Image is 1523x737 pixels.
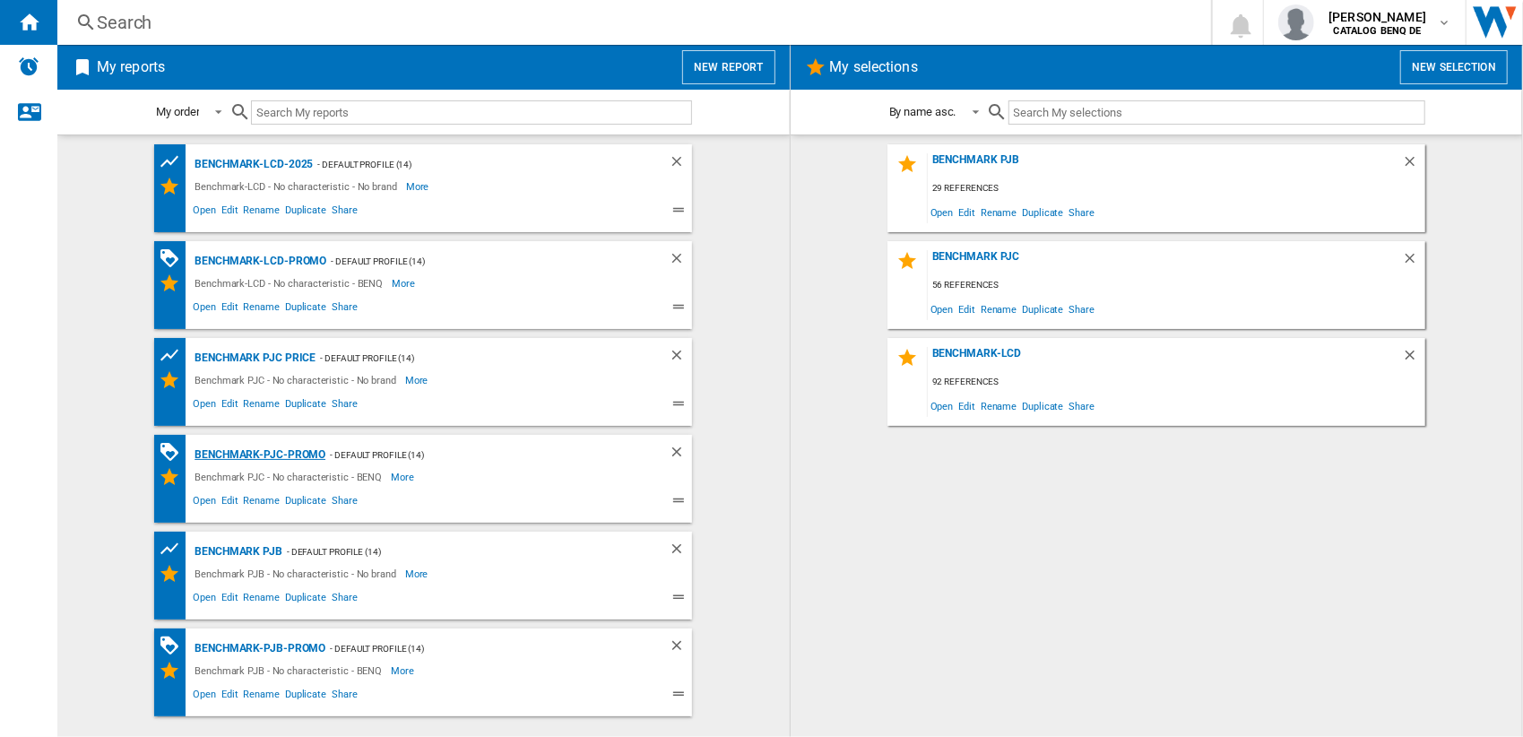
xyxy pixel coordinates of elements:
[1019,394,1066,418] span: Duplicate
[316,347,633,369] div: - Default profile (14)
[1402,153,1425,178] div: Delete
[219,299,241,320] span: Edit
[669,347,692,369] div: Delete
[1400,50,1508,84] button: New selection
[219,395,241,417] span: Edit
[391,660,417,681] span: More
[329,492,360,514] span: Share
[240,202,281,223] span: Rename
[159,247,190,270] div: Promotions report
[190,541,282,563] div: Benchmark PJB
[159,273,190,294] div: My Selections
[325,444,633,466] div: - Default profile (14)
[928,153,1402,178] div: Benchmark PJB
[93,50,169,84] h2: My reports
[682,50,774,84] button: New report
[405,563,431,585] span: More
[669,153,692,176] div: Delete
[190,299,219,320] span: Open
[282,686,329,707] span: Duplicate
[159,151,190,173] div: Product prices grid
[669,250,692,273] div: Delete
[978,200,1019,224] span: Rename
[928,200,956,224] span: Open
[190,492,219,514] span: Open
[406,176,432,197] span: More
[219,202,241,223] span: Edit
[159,635,190,657] div: Promotions report
[1334,25,1422,37] b: CATALOG BENQ DE
[1402,347,1425,371] div: Delete
[240,589,281,611] span: Rename
[329,686,360,707] span: Share
[219,686,241,707] span: Edit
[329,589,360,611] span: Share
[190,686,219,707] span: Open
[282,299,329,320] span: Duplicate
[190,660,391,681] div: Benchmark PJB - No characteristic - BENQ
[190,273,392,294] div: Benchmark-LCD - No characteristic - BENQ
[956,297,978,321] span: Edit
[329,202,360,223] span: Share
[159,176,190,197] div: My Selections
[190,176,406,197] div: Benchmark-LCD - No characteristic - No brand
[219,492,241,514] span: Edit
[190,153,313,176] div: Benchmark-LCD-2025
[240,492,281,514] span: Rename
[889,105,956,118] div: By name asc.
[325,637,633,660] div: - Default profile (14)
[190,250,326,273] div: Benchmark-LCD-Promo
[282,541,633,563] div: - Default profile (14)
[1066,200,1097,224] span: Share
[190,369,405,391] div: Benchmark PJC - No characteristic - No brand
[1066,297,1097,321] span: Share
[190,347,316,369] div: Benchmark PJC PRICE
[326,250,633,273] div: - Default profile (14)
[159,441,190,464] div: Promotions report
[1008,100,1425,125] input: Search My selections
[282,202,329,223] span: Duplicate
[928,178,1425,200] div: 29 references
[282,589,329,611] span: Duplicate
[190,466,391,488] div: Benchmark PJC - No characteristic - BENQ
[391,466,417,488] span: More
[190,444,325,466] div: Benchmark-PJC-Promo
[978,394,1019,418] span: Rename
[190,202,219,223] span: Open
[978,297,1019,321] span: Rename
[159,563,190,585] div: My Selections
[1019,200,1066,224] span: Duplicate
[190,589,219,611] span: Open
[190,563,405,585] div: Benchmark PJB - No characteristic - No brand
[329,395,360,417] span: Share
[669,444,692,466] div: Delete
[956,394,978,418] span: Edit
[928,394,956,418] span: Open
[156,105,199,118] div: My order
[392,273,418,294] span: More
[159,466,190,488] div: My Selections
[240,395,281,417] span: Rename
[219,589,241,611] span: Edit
[669,637,692,660] div: Delete
[1019,297,1066,321] span: Duplicate
[1328,8,1426,26] span: [PERSON_NAME]
[282,395,329,417] span: Duplicate
[1066,394,1097,418] span: Share
[190,395,219,417] span: Open
[159,660,190,681] div: My Selections
[928,274,1425,297] div: 56 references
[928,250,1402,274] div: Benchmark PJC
[669,541,692,563] div: Delete
[928,371,1425,394] div: 92 references
[928,347,1402,371] div: Benchmark-LCD
[329,299,360,320] span: Share
[405,369,431,391] span: More
[97,10,1164,35] div: Search
[240,686,281,707] span: Rename
[240,299,281,320] span: Rename
[190,637,325,660] div: Benchmark-PJB-Promo
[251,100,692,125] input: Search My reports
[826,50,922,84] h2: My selections
[928,297,956,321] span: Open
